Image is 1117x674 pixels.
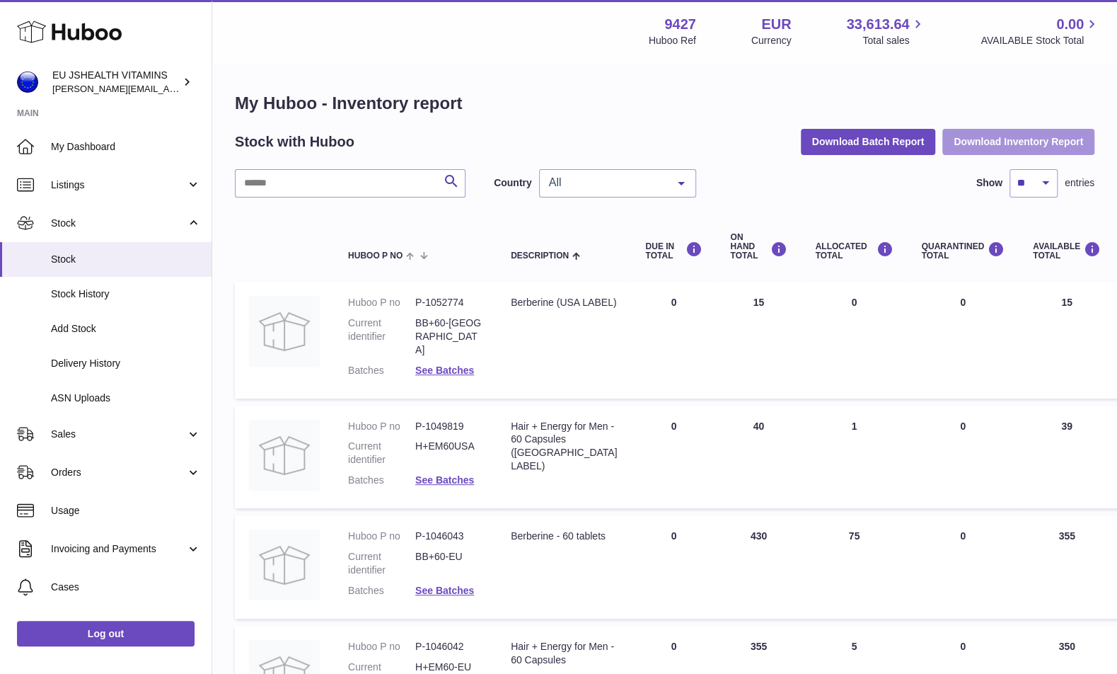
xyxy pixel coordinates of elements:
[716,282,801,398] td: 15
[51,178,186,192] span: Listings
[415,440,482,467] dd: H+EM60USA
[235,132,354,152] h2: Stock with Huboo
[980,15,1100,47] a: 0.00 AVAILABLE Stock Total
[415,316,482,357] dd: BB+60-[GEOGRAPHIC_DATA]
[415,640,482,653] dd: P-1046042
[51,466,186,479] span: Orders
[348,550,415,577] dt: Current identifier
[1019,282,1115,398] td: 15
[960,641,966,652] span: 0
[960,297,966,308] span: 0
[631,515,716,619] td: 0
[348,440,415,467] dt: Current identifier
[511,530,617,543] div: Berberine - 60 tablets
[348,530,415,543] dt: Huboo P no
[52,69,180,96] div: EU JSHEALTH VITAMINS
[415,585,474,596] a: See Batches
[1056,15,1084,34] span: 0.00
[862,34,925,47] span: Total sales
[17,621,195,646] a: Log out
[415,550,482,577] dd: BB+60-EU
[51,581,201,594] span: Cases
[51,357,201,370] span: Delivery History
[1065,176,1094,190] span: entries
[1033,241,1101,261] div: AVAILABLE Total
[51,140,201,154] span: My Dashboard
[51,542,186,556] span: Invoicing and Payments
[976,176,1002,190] label: Show
[960,421,966,432] span: 0
[348,420,415,433] dt: Huboo P no
[545,176,667,190] span: All
[415,420,482,433] dd: P-1049819
[415,296,482,309] dd: P-1052774
[511,420,617,474] div: Hair + Energy for Men - 60 Capsules ([GEOGRAPHIC_DATA] LABEL)
[17,72,38,93] img: laura@jessicasepel.com
[664,15,696,34] strong: 9427
[348,364,415,377] dt: Batches
[494,176,532,190] label: Country
[649,34,696,47] div: Huboo Ref
[801,406,907,509] td: 1
[249,296,320,367] img: product image
[51,217,186,230] span: Stock
[348,474,415,487] dt: Batches
[801,515,907,619] td: 75
[960,530,966,542] span: 0
[751,34,792,47] div: Currency
[511,296,617,309] div: Berberine (USA LABEL)
[52,83,284,94] span: [PERSON_NAME][EMAIL_ADDRESS][DOMAIN_NAME]
[348,296,415,309] dt: Huboo P no
[348,316,415,357] dt: Current identifier
[51,322,201,336] span: Add Stock
[1019,515,1115,619] td: 355
[716,406,801,509] td: 40
[348,640,415,653] dt: Huboo P no
[511,251,569,261] span: Description
[51,253,201,266] span: Stock
[801,129,936,154] button: Download Batch Report
[645,241,702,261] div: DUE IN TOTAL
[249,530,320,600] img: product image
[511,640,617,667] div: Hair + Energy for Men - 60 Capsules
[980,34,1100,47] span: AVAILABLE Stock Total
[942,129,1094,154] button: Download Inventory Report
[815,241,893,261] div: ALLOCATED Total
[846,15,925,47] a: 33,613.64 Total sales
[51,392,201,405] span: ASN Uploads
[51,287,201,301] span: Stock History
[415,474,474,486] a: See Batches
[348,584,415,598] dt: Batches
[348,251,403,261] span: Huboo P no
[716,515,801,619] td: 430
[415,530,482,543] dd: P-1046043
[51,428,186,441] span: Sales
[415,365,474,376] a: See Batches
[631,406,716,509] td: 0
[921,241,1005,261] div: QUARANTINED Total
[51,504,201,518] span: Usage
[1019,406,1115,509] td: 39
[631,282,716,398] td: 0
[235,92,1094,115] h1: My Huboo - Inventory report
[249,420,320,491] img: product image
[761,15,791,34] strong: EUR
[801,282,907,398] td: 0
[846,15,909,34] span: 33,613.64
[730,233,787,261] div: ON HAND Total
